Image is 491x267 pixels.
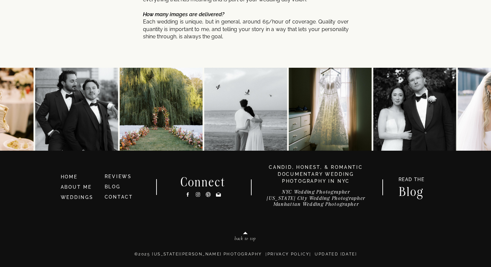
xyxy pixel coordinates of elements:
h3: NYC Wedding Photographer [US_STATE] City Wedding Photographer Manhattan Wedding Photographer [257,189,375,210]
img: Garden ceremony with A&C 🌼🌷🌼🌷 . . . . . . . . Shot for @jennifercontiphoto [120,68,202,151]
a: READ THE [395,177,428,184]
p: ©2025 [US_STATE][PERSON_NAME] PHOTOGRAPHY | | Updated [DATE] [48,251,444,264]
a: REVIEWS [105,174,132,179]
h3: candid, honest, & romantic Documentary Wedding photography in nyc [261,164,371,185]
i: How many images are delivered? [143,11,224,18]
a: NYC Wedding Photographer[US_STATE] City Wedding PhotographerManhattan Wedding Photographer [257,189,375,210]
a: HOME [61,173,99,181]
img: Spent my weekend with the Mr.’s, and everything was perfect — from the courthouse wedding ceremon... [35,68,118,151]
a: back to top [206,236,284,243]
a: CONTACT [105,194,133,200]
img: Elaine and this dress 🤍🤍🤍 [289,68,371,151]
a: Privacy Policy [267,252,310,256]
img: Young and in love in NYC! Dana and Jordan 🤍 [373,68,456,151]
a: BLOG [105,184,121,189]
a: WEDDINGS [61,195,93,200]
a: Blog [392,186,431,196]
a: ABOUT ME [61,184,92,190]
h2: Connect [172,176,234,187]
img: Mica and Mikey 🕊️ [204,68,287,151]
